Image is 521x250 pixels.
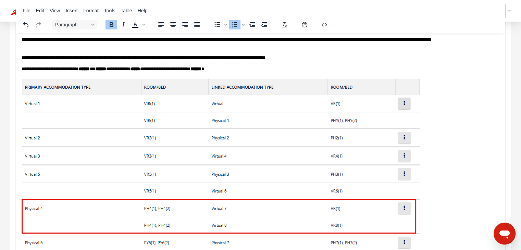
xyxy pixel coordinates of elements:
[32,20,44,29] button: Redo
[50,8,60,13] span: View
[246,20,258,29] button: Decrease indent
[121,8,132,13] span: Table
[211,20,228,29] div: Bullet list
[36,8,44,13] span: Edit
[299,20,310,29] button: Help
[117,20,129,29] button: Italic
[55,22,89,27] span: Paragraph
[278,20,290,29] button: Clear formatting
[191,20,203,29] button: Justify
[138,8,148,13] span: Help
[66,8,78,13] span: Insert
[83,8,98,13] span: Format
[10,6,58,16] img: Swifteq
[494,223,516,245] iframe: Botón para iniciar la ventana de mensajería
[167,20,179,29] button: Align center
[179,20,191,29] button: Align right
[229,20,246,29] div: Numbered list
[52,20,97,29] button: Block Paragraph
[155,20,167,29] button: Align left
[20,20,32,29] button: Undo
[129,20,147,29] div: Text color Black
[106,20,117,29] button: Bold
[23,8,30,13] span: File
[104,8,115,13] span: Tools
[258,20,270,29] button: Increase indent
